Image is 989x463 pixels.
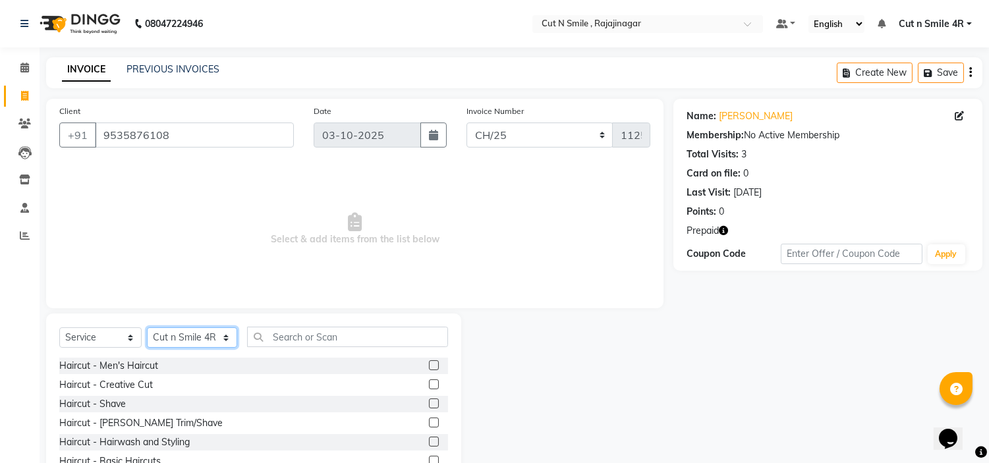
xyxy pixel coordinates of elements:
[687,247,781,261] div: Coupon Code
[127,63,219,75] a: PREVIOUS INVOICES
[59,378,153,392] div: Haircut - Creative Cut
[687,205,716,219] div: Points:
[34,5,124,42] img: logo
[247,327,448,347] input: Search or Scan
[59,435,190,449] div: Haircut - Hairwash and Styling
[59,359,158,373] div: Haircut - Men's Haircut
[59,105,80,117] label: Client
[733,186,762,200] div: [DATE]
[59,163,650,295] span: Select & add items from the list below
[928,244,965,264] button: Apply
[59,416,223,430] div: Haircut - [PERSON_NAME] Trim/Shave
[837,63,913,83] button: Create New
[95,123,294,148] input: Search by Name/Mobile/Email/Code
[466,105,524,117] label: Invoice Number
[59,397,126,411] div: Haircut - Shave
[687,148,739,161] div: Total Visits:
[59,123,96,148] button: +91
[741,148,747,161] div: 3
[687,167,741,180] div: Card on file:
[62,58,111,82] a: INVOICE
[934,410,976,450] iframe: chat widget
[687,186,731,200] div: Last Visit:
[145,5,203,42] b: 08047224946
[687,128,744,142] div: Membership:
[899,17,964,31] span: Cut n Smile 4R
[719,205,724,219] div: 0
[918,63,964,83] button: Save
[719,109,793,123] a: [PERSON_NAME]
[687,224,719,238] span: Prepaid
[743,167,749,180] div: 0
[687,128,969,142] div: No Active Membership
[314,105,331,117] label: Date
[781,244,922,264] input: Enter Offer / Coupon Code
[687,109,716,123] div: Name:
